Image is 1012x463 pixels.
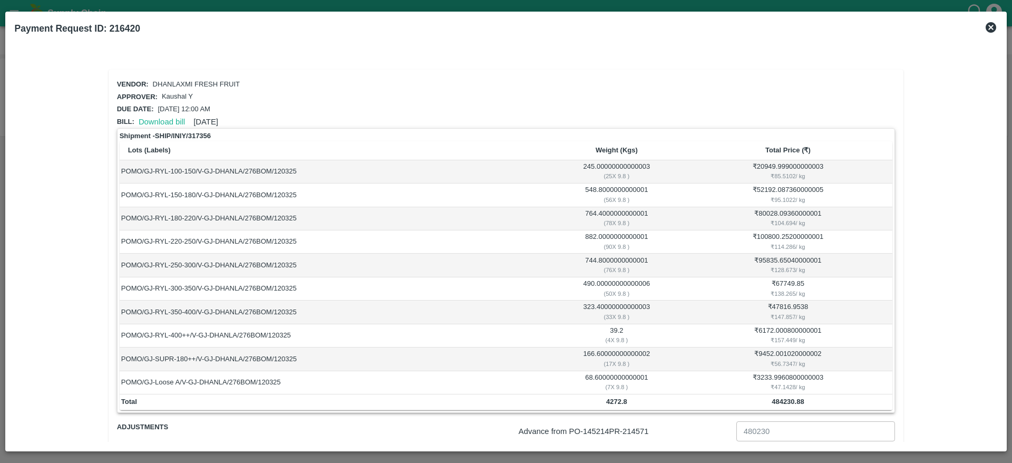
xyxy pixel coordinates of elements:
[684,230,893,254] td: ₹ 100800.25200000001
[519,426,732,437] p: Advance from PO- 145214 PR- 214571
[551,312,682,322] div: ( 33 X 9.8 )
[117,80,149,88] span: Vendor:
[551,289,682,298] div: ( 50 X 9.8 )
[117,105,154,113] span: Due date:
[765,146,811,154] b: Total Price (₹)
[684,371,893,394] td: ₹ 3233.9960800000003
[121,398,137,406] b: Total
[685,335,891,345] div: ₹ 157.449 / kg
[684,184,893,207] td: ₹ 52192.087360000005
[550,301,683,324] td: 323.40000000000003
[685,195,891,205] div: ₹ 95.1022 / kg
[685,312,891,322] div: ₹ 147.857 / kg
[551,242,682,252] div: ( 90 X 9.8 )
[685,265,891,275] div: ₹ 128.673 / kg
[684,254,893,277] td: ₹ 95835.65040000001
[117,421,247,433] span: Adjustments
[193,118,218,126] span: [DATE]
[120,131,211,141] strong: Shipment - SHIP/INIY/317356
[550,348,683,371] td: 166.60000000000002
[685,171,891,181] div: ₹ 85.5102 / kg
[551,195,682,205] div: ( 56 X 9.8 )
[128,146,171,154] b: Lots (Labels)
[15,23,140,34] b: Payment Request ID: 216420
[606,398,627,406] b: 4272.8
[596,146,638,154] b: Weight (Kgs)
[550,371,683,394] td: 68.60000000000001
[550,324,683,348] td: 39.2
[117,93,158,101] span: Approver:
[685,382,891,392] div: ₹ 47.1428 / kg
[551,171,682,181] div: ( 25 X 9.8 )
[551,382,682,392] div: ( 7 X 9.8 )
[153,80,240,90] p: DHANLAXMI FRESH FRUIT
[551,218,682,228] div: ( 78 X 9.8 )
[120,301,550,324] td: POMO/GJ-RYL-350-400/V-GJ-DHANLA/276BOM/120325
[684,324,893,348] td: ₹ 6172.000800000001
[684,207,893,230] td: ₹ 80028.09360000001
[120,348,550,371] td: POMO/GJ-SUPR-180++/V-GJ-DHANLA/276BOM/120325
[139,118,185,126] a: Download bill
[120,324,550,348] td: POMO/GJ-RYL-400++/V-GJ-DHANLA/276BOM/120325
[685,289,891,298] div: ₹ 138.265 / kg
[685,242,891,252] div: ₹ 114.286 / kg
[120,207,550,230] td: POMO/GJ-RYL-180-220/V-GJ-DHANLA/276BOM/120325
[684,277,893,301] td: ₹ 67749.85
[685,218,891,228] div: ₹ 104.694 / kg
[550,254,683,277] td: 744.8000000000001
[772,398,804,406] b: 484230.88
[120,277,550,301] td: POMO/GJ-RYL-300-350/V-GJ-DHANLA/276BOM/120325
[736,421,896,441] input: Advance
[684,160,893,184] td: ₹ 20949.999000000003
[162,92,193,102] p: Kaushal Y
[120,184,550,207] td: POMO/GJ-RYL-150-180/V-GJ-DHANLA/276BOM/120325
[550,230,683,254] td: 882.0000000000001
[684,348,893,371] td: ₹ 9452.001020000002
[120,371,550,394] td: POMO/GJ-Loose A/V-GJ-DHANLA/276BOM/120325
[551,335,682,345] div: ( 4 X 9.8 )
[117,118,134,126] span: Bill:
[684,301,893,324] td: ₹ 47816.9538
[685,359,891,369] div: ₹ 56.7347 / kg
[120,230,550,254] td: POMO/GJ-RYL-220-250/V-GJ-DHANLA/276BOM/120325
[550,277,683,301] td: 490.00000000000006
[550,160,683,184] td: 245.00000000000003
[120,160,550,184] td: POMO/GJ-RYL-100-150/V-GJ-DHANLA/276BOM/120325
[120,254,550,277] td: POMO/GJ-RYL-250-300/V-GJ-DHANLA/276BOM/120325
[551,359,682,369] div: ( 17 X 9.8 )
[550,184,683,207] td: 548.8000000000001
[551,265,682,275] div: ( 76 X 9.8 )
[158,104,210,114] p: [DATE] 12:00 AM
[550,207,683,230] td: 764.4000000000001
